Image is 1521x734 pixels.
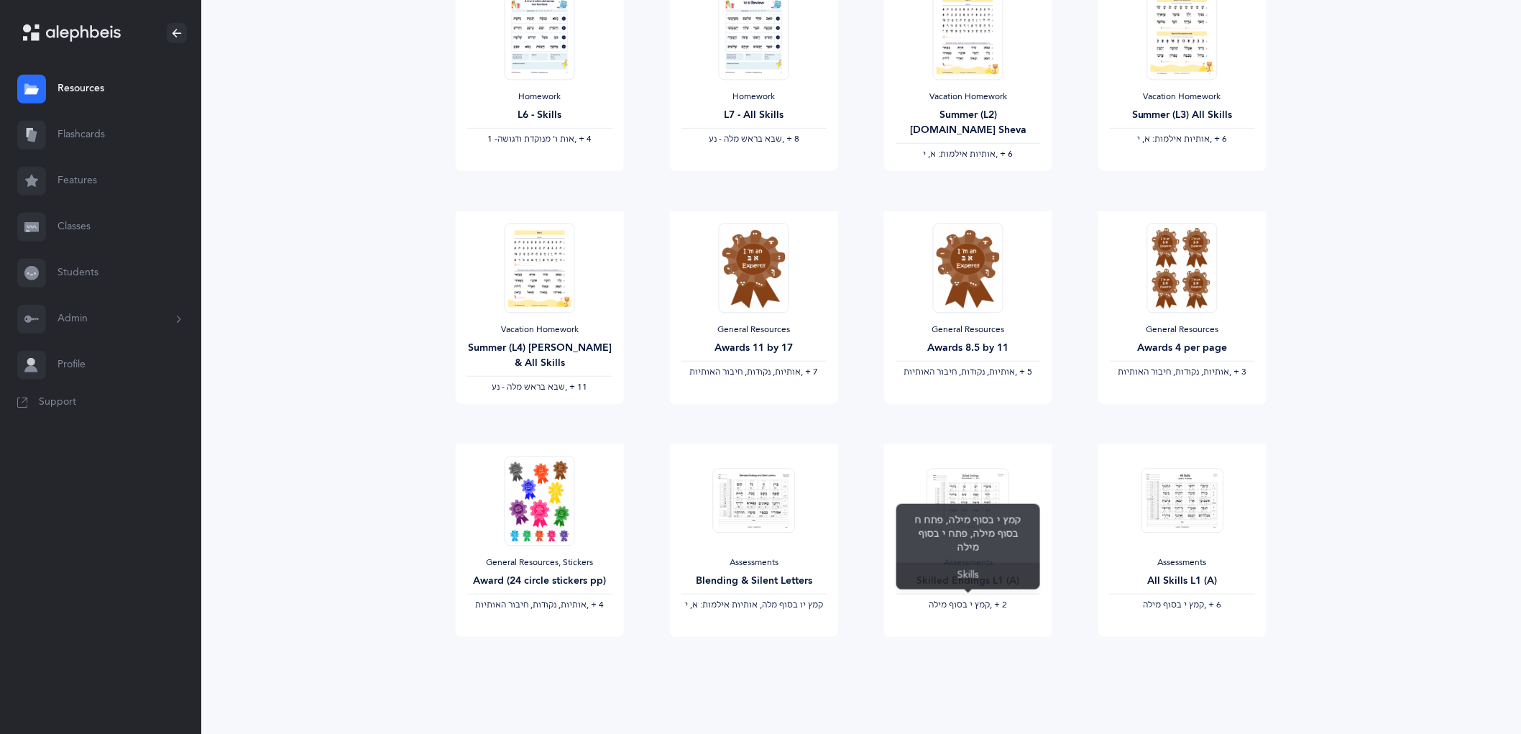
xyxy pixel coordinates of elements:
[904,367,1016,377] span: ‫אותיות, נקודות, חיבור האותיות‬
[690,367,801,377] span: ‫אותיות, נקודות, חיבור האותיות‬
[685,600,823,610] span: ‫קמץ יו בסוף מלה, אותיות אילמות: א, י‬
[498,134,575,144] span: ‫אות ו' מנוקדת ודגושה‬
[1147,223,1218,313] img: Awards_4_per_page_1564629899.PNG
[467,134,612,145] div: ‪, + 4‬
[927,468,1010,533] img: Test_Form_-_Skilled_Endings_L1_%28A%29_thumbnail_1683461919.png
[896,91,1041,103] div: Vacation Homework
[476,600,587,610] span: ‫אותיות, נקודות, חיבור האותיות‬
[896,108,1041,138] div: Summer (L2) [DOMAIN_NAME] Sheva
[467,382,612,393] div: ‪, + 11‬
[1141,468,1224,533] img: Test_Form_-_All_Skills_L1_%28A%29_thumbnail_1683462057.png
[1110,557,1255,569] div: Assessments
[467,108,612,123] div: L6 - Skills
[681,557,827,569] div: Assessments
[896,367,1041,378] div: ‪, + 5‬
[1138,134,1210,144] span: ‫אותיות אילמות: א, י‬
[929,600,991,610] span: ‫קמץ י בסוף מילה‬
[467,557,612,569] div: General Resources, Stickers
[681,91,827,103] div: Homework
[681,324,827,336] div: General Resources
[1144,600,1205,610] span: ‫קמץ י בסוף מילה‬
[1110,367,1255,378] div: ‪, + 3‬
[681,134,827,145] div: ‪, + 8‬
[467,324,612,336] div: Vacation Homework
[681,574,827,589] div: Blending & Silent Letters
[1110,134,1255,145] div: ‪, + 6‬
[896,600,1041,611] div: ‪, + 2‬
[896,341,1041,356] div: Awards 8.5 by 11
[467,341,612,371] div: Summer (L4) [PERSON_NAME] & All Skills
[709,134,782,144] span: ‫שבא בראש מלה - נע‬
[896,504,1040,589] div: קמץ י בסוף מילה, פתח ח בסוף מילה, פתח י בסוף מילה
[681,341,827,356] div: Awards 11 by 17
[1110,108,1255,123] div: Summer (L3) All Skills
[492,382,566,392] span: ‫שבא בראש מלה - נע‬
[1110,91,1255,103] div: Vacation Homework
[488,134,498,144] span: 1 -
[896,149,1041,160] div: ‪, + 6‬
[1118,367,1230,377] span: ‫אותיות, נקודות, חיבור האותיות‬
[1110,574,1255,589] div: All Skills L1 (A)
[505,223,575,313] img: Summer_L4_Skills.Sheva_EN_thumbnail_1747333930.png
[933,223,1003,313] img: awards_full_page_1564629650.PNG
[1449,662,1504,717] iframe: Drift Widget Chat Controller
[896,563,1040,590] div: Skills
[467,574,612,589] div: Award (24 circle stickers pp)
[467,600,612,611] div: ‪, + 4‬
[719,223,789,313] img: awards_1_per_page_1564629492.PNG
[467,91,612,103] div: Homework
[896,574,1041,589] div: Skilled Endings L1 (A)
[39,395,76,410] span: Support
[924,149,996,159] span: ‫אותיות אילמות: א, י‬
[1110,341,1255,356] div: Awards 4 per page
[505,456,575,546] img: award_stickers_1564630340.PNG
[713,468,796,533] img: Test_Form_-_Blended_Endings_and_Silent_Letters_thumbnail_1703555235.png
[896,557,1041,569] div: Assessments
[896,324,1041,336] div: General Resources
[681,108,827,123] div: L7 - All Skills
[1110,324,1255,336] div: General Resources
[681,367,827,378] div: ‪, + 7‬
[1110,600,1255,611] div: ‪, + 6‬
